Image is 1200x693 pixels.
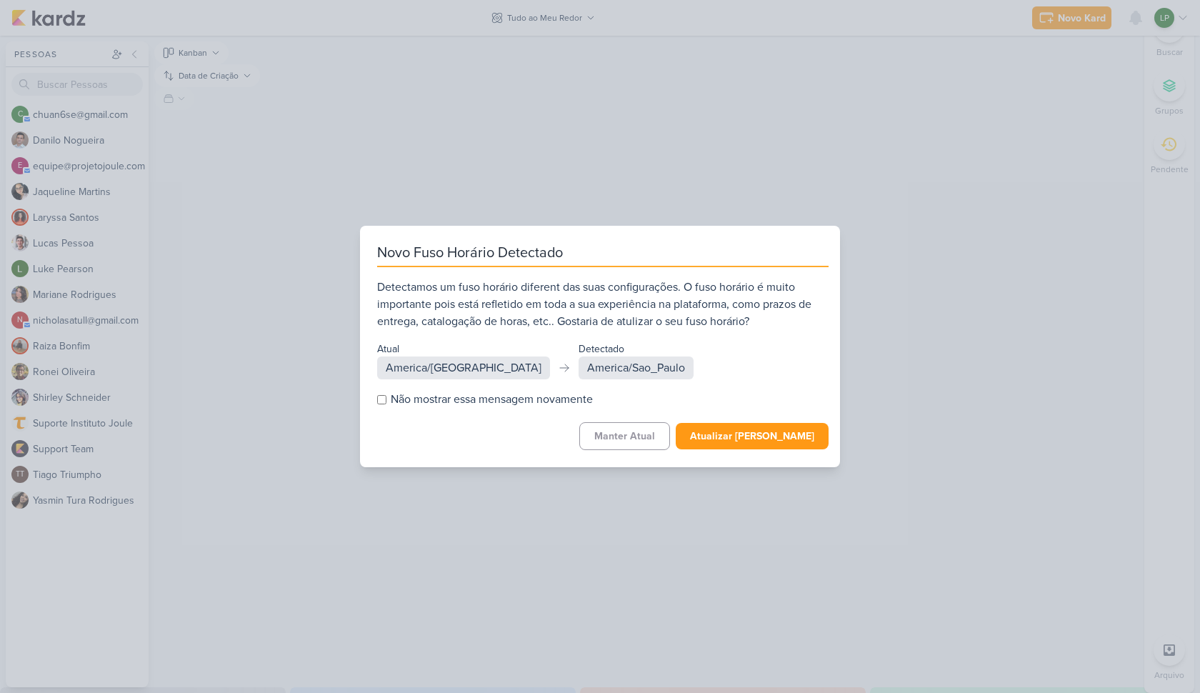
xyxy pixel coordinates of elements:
div: Detectado [579,341,694,357]
button: Atualizar [PERSON_NAME] [676,423,829,449]
span: Não mostrar essa mensagem novamente [391,391,593,408]
div: Novo Fuso Horário Detectado [377,243,829,267]
div: America/[GEOGRAPHIC_DATA] [377,357,550,379]
input: Não mostrar essa mensagem novamente [377,395,386,404]
div: Detectamos um fuso horário diferent das suas configurações. O fuso horário é muito importante poi... [377,279,829,330]
div: Atual [377,341,550,357]
div: America/Sao_Paulo [579,357,694,379]
button: Manter Atual [579,422,670,450]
